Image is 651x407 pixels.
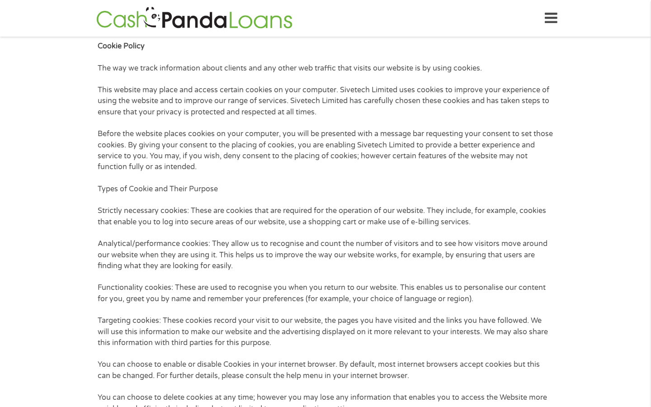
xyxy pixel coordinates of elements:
p: Targeting cookies: These cookies record your visit to our website, the pages you have visited and... [98,315,553,348]
p: Before the website places cookies on your computer, you will be presented with a message bar requ... [98,128,553,172]
p: Types of Cookie and Their Purpose [98,184,553,194]
p: You can choose to enable or disable Cookies in your internet browser. By default, most internet b... [98,359,553,381]
p: This website may place and access certain cookies on your computer. Sivetech Limited uses cookies... [98,85,553,118]
img: GetLoanNow Logo [94,5,295,31]
p: Strictly necessary cookies: These are cookies that are required for the operation of our website.... [98,205,553,227]
p: The way we track information about clients and any other web traffic that visits our website is b... [98,63,553,74]
p: Functionality cookies: These are used to recognise you when you return to our website. This enabl... [98,282,553,304]
strong: Cookie Policy [98,42,145,51]
p: Analytical/performance cookies: They allow us to recognise and count the number of visitors and t... [98,238,553,271]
